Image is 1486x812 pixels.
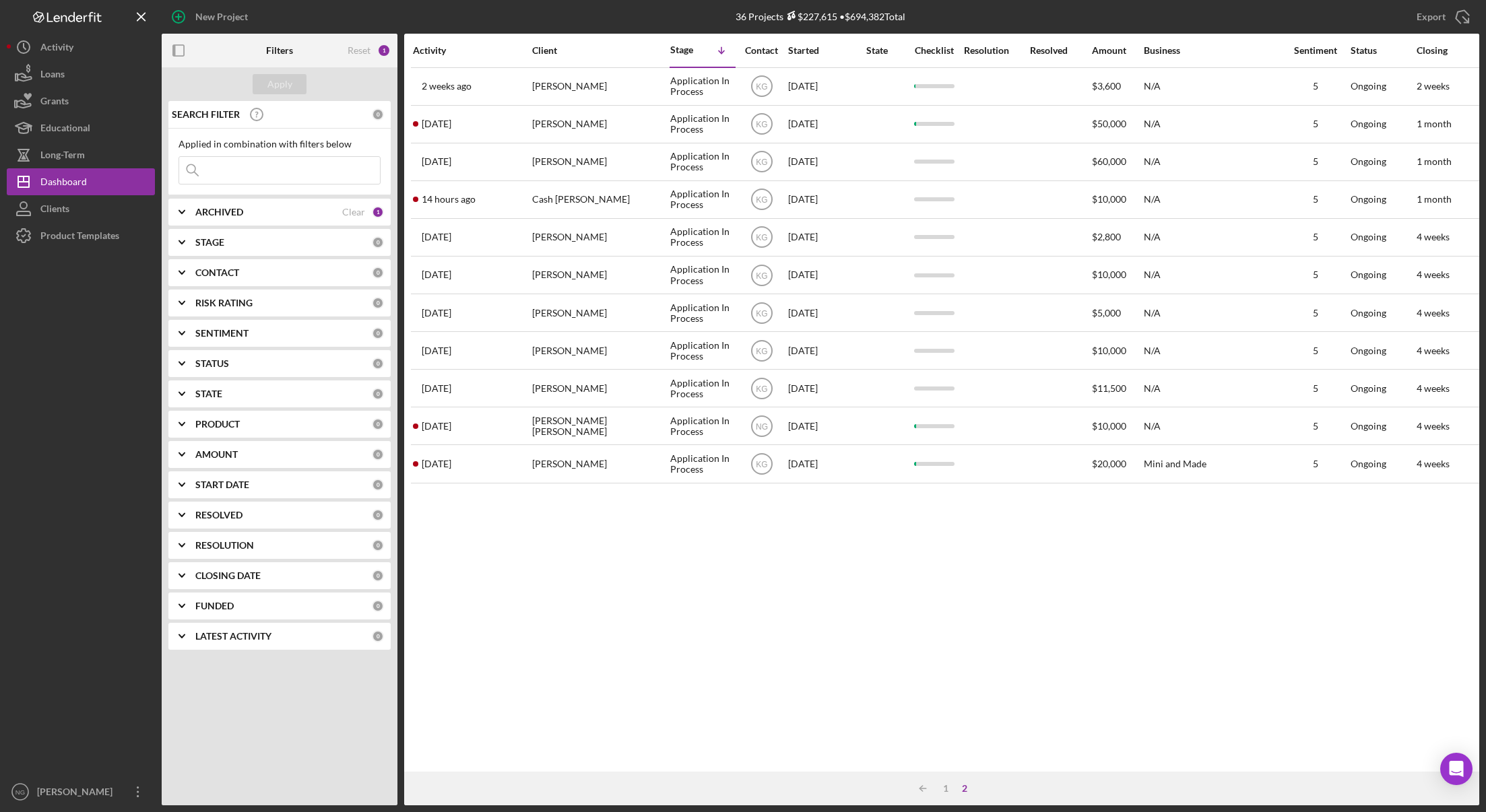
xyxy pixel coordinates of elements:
[756,82,767,92] text: KG
[1440,753,1473,785] div: Open Intercom Messenger
[1092,80,1121,92] span: $3,600
[1282,421,1349,432] div: 5
[1144,408,1279,444] div: N/A
[7,168,155,195] a: Dashboard
[788,69,849,104] div: [DATE]
[788,408,849,444] div: [DATE]
[34,778,121,809] div: [PERSON_NAME]
[195,237,224,248] b: STAGE
[422,345,451,356] time: 2025-09-12 16:28
[1351,156,1386,167] div: Ongoing
[1282,81,1349,92] div: 5
[1417,269,1450,280] time: 4 weeks
[40,34,73,64] div: Activity
[1351,194,1386,205] div: Ongoing
[195,510,243,520] b: RESOLVED
[195,449,238,460] b: AMOUNT
[372,448,384,461] div: 0
[936,783,955,794] div: 1
[756,195,767,205] text: KG
[788,295,849,331] div: [DATE]
[1417,193,1452,205] time: 1 month
[195,601,234,611] b: FUNDED
[7,222,155,249] button: Product Templates
[532,333,667,368] div: [PERSON_NAME]
[670,69,735,104] div: Application In Process
[1417,231,1450,242] time: 4 weeks
[1417,345,1450,356] time: 4 weeks
[253,74,306,94] button: Apply
[1351,383,1386,394] div: Ongoing
[1092,193,1126,205] span: $10,000
[670,257,735,293] div: Application In Process
[267,74,292,94] div: Apply
[1282,459,1349,469] div: 5
[788,144,849,180] div: [DATE]
[372,539,384,551] div: 0
[1144,69,1279,104] div: N/A
[195,570,261,581] b: CLOSING DATE
[40,141,85,172] div: Long-Term
[422,81,472,92] time: 2025-08-30 03:10
[736,45,787,56] div: Contact
[422,119,451,129] time: 2025-09-15 01:43
[372,327,384,339] div: 0
[1417,420,1450,432] time: 4 weeks
[756,120,767,129] text: KG
[372,479,384,491] div: 0
[372,509,384,521] div: 0
[788,333,849,368] div: [DATE]
[422,232,451,242] time: 2025-09-11 22:12
[1144,219,1279,255] div: N/A
[195,298,253,308] b: RISK RATING
[348,45,370,56] div: Reset
[195,479,249,490] b: START DATE
[532,144,667,180] div: [PERSON_NAME]
[195,3,248,30] div: New Project
[7,141,155,168] button: Long-Term
[1351,421,1386,432] div: Ongoing
[1417,118,1452,129] time: 1 month
[372,297,384,309] div: 0
[1144,295,1279,331] div: N/A
[195,540,254,551] b: RESOLUTION
[1417,307,1450,318] time: 4 weeks
[788,45,849,56] div: Started
[1417,382,1450,394] time: 4 weeks
[670,408,735,444] div: Application In Process
[788,106,849,142] div: [DATE]
[1092,420,1126,432] span: $10,000
[1092,156,1126,167] span: $60,000
[7,114,155,141] button: Educational
[1144,106,1279,142] div: N/A
[532,446,667,481] div: [PERSON_NAME]
[1092,307,1121,318] span: $5,000
[850,45,904,56] div: State
[670,106,735,142] div: Application In Process
[195,328,249,339] b: SENTIMENT
[1351,345,1386,356] div: Ongoing
[532,106,667,142] div: [PERSON_NAME]
[756,308,767,318] text: KG
[7,34,155,61] a: Activity
[372,600,384,612] div: 0
[532,408,667,444] div: [PERSON_NAME] [PERSON_NAME]
[783,11,837,22] div: $227,615
[1417,3,1446,30] div: Export
[195,631,271,642] b: LATEST ACTIVITY
[1351,45,1415,56] div: Status
[372,236,384,248] div: 0
[1092,269,1126,280] span: $10,000
[532,370,667,406] div: [PERSON_NAME]
[342,207,365,217] div: Clear
[372,358,384,370] div: 0
[1092,118,1126,129] span: $50,000
[1417,156,1452,167] time: 1 month
[195,267,239,278] b: CONTACT
[422,156,451,167] time: 2025-09-15 03:53
[7,778,155,805] button: NG[PERSON_NAME]
[15,788,25,796] text: NG
[422,421,451,432] time: 2025-09-13 06:22
[1351,308,1386,318] div: Ongoing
